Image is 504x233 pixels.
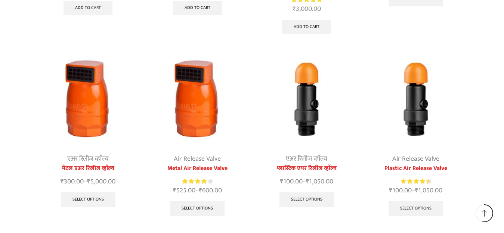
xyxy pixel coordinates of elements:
a: Select options for “मेटल एअर रिलीज व्हाॅल्व” [61,192,115,207]
div: Rated 4.14 out of 5 [182,177,213,185]
img: Metal Air Release Valve [39,50,137,148]
span: ₹ [389,185,393,196]
a: मेटल एअर रिलीज व्हाॅल्व [39,164,137,173]
a: Air Release Valve [174,153,221,164]
bdi: 100.00 [280,176,303,187]
span: – [39,177,137,187]
span: ₹ [87,176,90,187]
img: Plastic Air Release Valve [367,50,465,148]
span: ₹ [306,176,309,187]
span: – [367,186,465,196]
img: Metal Air Release Valve [148,50,247,148]
bdi: 1,050.00 [306,176,333,187]
span: ₹ [280,176,284,187]
span: ₹ [415,185,418,196]
bdi: 100.00 [389,185,412,196]
a: Metal Air Release Valve [148,164,247,173]
a: प्लास्टिक एयर रिलीज व्हाॅल्व [258,164,356,173]
bdi: 525.00 [173,185,195,196]
img: प्लास्टिक एयर रिलीज व्हाॅल्व [258,50,356,148]
span: – [148,186,247,196]
span: Rated out of 5 [401,177,429,185]
span: ₹ [199,185,202,196]
span: ₹ [61,176,64,187]
a: Add to cart: “प्रेशर रिलीफ व्हाॅल्व (फिमेल थ्रेडेड )” [64,1,112,16]
span: – [258,177,356,187]
a: एअर रिलीज व्हाॅल्व [67,153,109,164]
a: Plastic Air Release Valve [367,164,465,173]
bdi: 1,050.00 [415,185,442,196]
div: Rated 4.57 out of 5 [401,177,431,185]
a: Select options for “Plastic Air Release Valve” [389,201,443,216]
span: ₹ [293,3,296,15]
a: Select options for “प्लास्टिक एयर रिलीज व्हाॅल्व” [279,192,334,207]
a: Air Release Valve [392,153,439,164]
a: Add to cart: “प्रेशर रिलीफ व्हाॅल्व (फिमेल थ्रेडेड )” [173,1,222,16]
bdi: 300.00 [61,176,84,187]
span: Rated out of 5 [182,177,207,185]
bdi: 5,000.00 [87,176,115,187]
a: Add to cart: “Female Threaded Pressure Relief Valve” [282,20,331,35]
a: Select options for “Metal Air Release Valve” [170,201,225,216]
span: ₹ [173,185,176,196]
bdi: 600.00 [199,185,222,196]
a: एअर रिलीज व्हाॅल्व [286,153,327,164]
bdi: 3,000.00 [293,3,321,15]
